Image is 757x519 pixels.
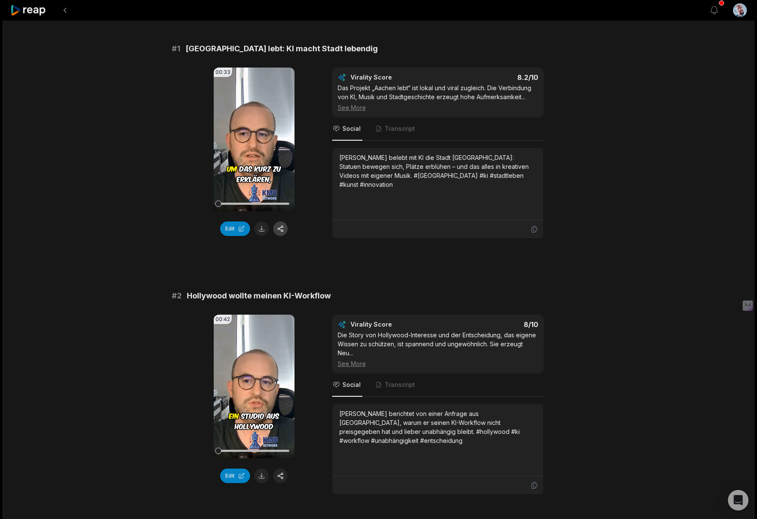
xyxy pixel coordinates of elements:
div: [PERSON_NAME] berichtet von einer Anfrage aus [GEOGRAPHIC_DATA], warum er seinen KI-Workflow nich... [339,409,536,445]
button: Edit [220,221,250,236]
div: [PERSON_NAME] belebt mit KI die Stadt [GEOGRAPHIC_DATA]: Statuen bewegen sich, Plätze erblühen – ... [339,153,536,189]
div: 8 /10 [446,320,538,329]
span: [GEOGRAPHIC_DATA] lebt: KI macht Stadt lebendig [186,43,378,55]
button: Edit [220,469,250,483]
div: See More [338,103,538,112]
div: Open Intercom Messenger [728,490,748,510]
nav: Tabs [332,118,544,141]
nav: Tabs [332,374,544,397]
span: # 1 [172,43,180,55]
span: Transcript [385,380,415,389]
div: 8.2 /10 [446,73,538,82]
span: Hollywood wollte meinen KI-Workflow [187,290,331,302]
div: Das Projekt „Aachen lebt“ ist lokal und viral zugleich. Die Verbindung von KI, Musik und Stadtges... [338,83,538,112]
video: Your browser does not support mp4 format. [214,315,295,458]
video: Your browser does not support mp4 format. [214,68,295,211]
span: Social [342,124,361,133]
div: Virality Score [351,73,442,82]
div: See More [338,359,538,368]
span: Social [342,380,361,389]
span: Transcript [385,124,415,133]
span: # 2 [172,290,182,302]
div: Die Story von Hollywood-Interesse und der Entscheidung, das eigene Wissen zu schützen, ist spanne... [338,330,538,368]
div: Virality Score [351,320,442,329]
